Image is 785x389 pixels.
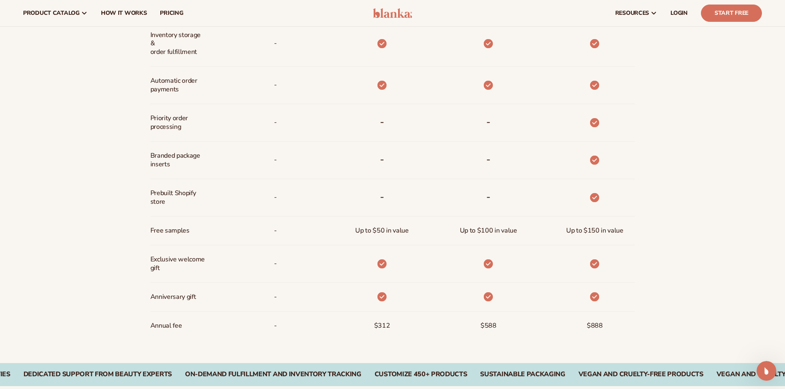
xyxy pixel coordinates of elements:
span: Prebuilt Shopify store [150,186,205,210]
span: - [274,77,277,93]
div: [PERSON_NAME] • [DATE] [13,173,78,178]
span: - [274,223,277,238]
b: - [380,190,384,203]
span: $312 [374,318,390,333]
button: go back [5,3,21,19]
span: resources [615,10,649,16]
img: Profile image for Lee [23,5,37,18]
span: Free samples [150,223,190,238]
span: Learn about [PERSON_NAME]'s shipping costs [22,161,111,176]
b: - [486,153,490,166]
span: Up to $100 in value [460,223,517,238]
b: - [486,115,490,128]
b: - [380,153,384,166]
span: Exclusive welcome gift [150,252,205,276]
span: Up to $150 in value [566,223,623,238]
button: Ask a question [99,259,154,275]
b: - [486,190,490,203]
span: pricing [160,10,183,16]
span: - [274,152,277,168]
div: How much does [PERSON_NAME] cost? [22,96,120,114]
span: Annual fee [150,318,182,333]
span: Branded package inserts [150,148,205,172]
span: Up to $50 in value [355,223,408,238]
span: Learn about our subscription memberships [22,114,105,130]
div: Hey there 👋 Need help with pricing? Talk to our team or search for helpful articles. [13,61,129,85]
div: Close [145,3,159,18]
div: Lee says… [7,56,158,189]
div: Hey there 👋 Need help with pricing? Talk to our team or search for helpful articles.How much does... [7,56,135,171]
span: - [274,289,277,305]
span: - [274,318,277,333]
span: How It Works [101,10,147,16]
iframe: Intercom live chat [757,361,776,381]
span: - [274,115,277,130]
a: Start Free [701,5,762,22]
span: Automatic order payments [150,73,205,97]
div: CUSTOMIZE 450+ PRODUCTS [375,370,467,378]
span: - [274,190,277,205]
span: Priority order processing [150,111,205,135]
img: logo [373,8,412,18]
p: - [274,36,277,51]
div: Dedicated Support From Beauty Experts [23,370,172,378]
div: On-Demand Fulfillment and Inventory Tracking [185,370,361,378]
span: Inventory storage & order fulfillment [150,28,205,60]
span: $888 [587,318,603,333]
h1: [PERSON_NAME] [40,8,94,14]
div: VEGAN AND CRUELTY-FREE PRODUCTS [579,370,703,378]
b: - [380,115,384,128]
span: - [274,256,277,271]
span: Anniversary gift [150,289,196,305]
span: product catalog [23,10,80,16]
span: $588 [480,318,497,333]
div: SUSTAINABLE PACKAGING [480,370,565,378]
div: How much does shipping cost? [22,143,120,160]
button: Home [129,3,145,19]
div: How much does [PERSON_NAME] cost?Learn about our subscription memberships [14,90,128,137]
div: How much does shipping cost?Learn about [PERSON_NAME]'s shipping costs [14,136,128,184]
span: LOGIN [670,10,688,16]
